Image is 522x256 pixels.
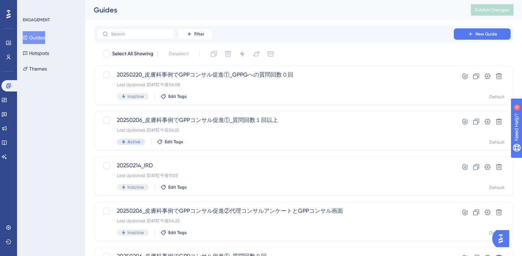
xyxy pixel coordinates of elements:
[168,184,187,190] span: Edit Tags
[23,62,47,75] button: Themes
[165,139,183,145] span: Edit Tags
[492,228,513,249] iframe: UserGuiding AI Assistant Launcher
[178,28,213,40] button: Filter
[49,4,51,9] div: 4
[117,218,434,224] div: Last Updated: [DATE] 午後04:23
[489,94,505,100] div: Default
[162,48,195,60] button: Deselect
[127,94,144,99] span: Inactive
[17,2,44,10] span: Need Help?
[23,47,49,60] button: Hotspots
[117,173,434,178] div: Last Updated: [DATE] 午後11:05
[127,184,144,190] span: Inactive
[475,7,509,13] span: Publish Changes
[117,82,434,88] div: Last Updated: [DATE] 午後06:08
[475,31,497,37] span: New Guide
[23,31,45,44] button: Guides
[161,94,187,99] button: Edit Tags
[23,17,50,23] div: ENGAGEMENT
[169,50,189,58] span: Deselect
[112,50,153,58] span: Select All Showing
[117,71,434,79] span: 20250220_皮膚科事例でGPPコンサル促進①_GPPGへの質問回数０回
[471,4,513,16] button: Publish Changes
[161,230,187,235] button: Edit Tags
[168,230,187,235] span: Edit Tags
[161,184,187,190] button: Edit Tags
[117,207,434,215] span: 20250206_皮膚科事例でGPPコンサル促進②代理コンサルアンケートとGPPコンサル画面
[111,32,169,37] input: Search
[489,230,505,236] div: Default
[127,139,140,145] span: Active
[489,139,505,145] div: Default
[117,116,434,124] span: 20250206_皮膚科事例でGPPコンサル促進①_質問回数１回以上
[157,139,183,145] button: Edit Tags
[94,5,453,15] div: Guides
[117,127,434,133] div: Last Updated: [DATE] 午前06:22
[454,28,511,40] button: New Guide
[168,94,187,99] span: Edit Tags
[489,185,505,190] div: Default
[117,161,434,170] span: 20250214_IRD
[127,230,144,235] span: Inactive
[194,31,204,37] span: Filter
